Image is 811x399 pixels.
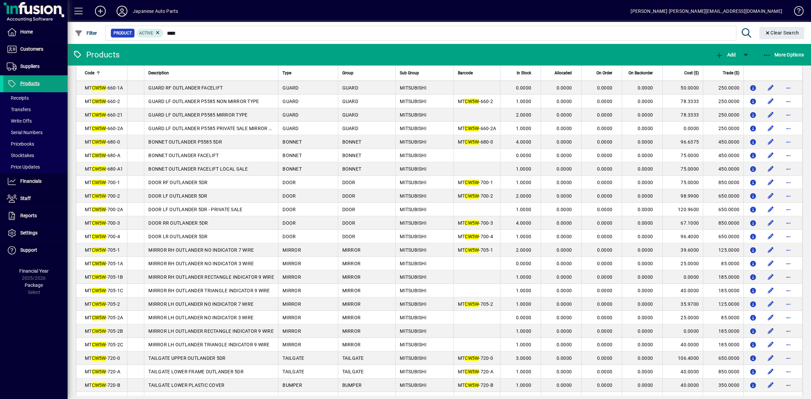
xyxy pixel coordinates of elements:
[703,230,743,243] td: 650.0000
[465,247,479,253] em: CW5W
[557,261,572,266] span: 0.0000
[516,234,532,239] span: 1.0000
[85,112,123,118] span: MT -660-21
[765,150,776,161] button: Edit
[7,153,34,158] span: Stocktakes
[783,204,794,215] button: More options
[516,153,532,158] span: 0.0000
[148,207,242,212] span: DOOR LF OUTLANDER 5DR - PRIVATE SALE
[111,5,133,17] button: Profile
[400,247,426,253] span: MITSUBISHI
[85,69,94,77] span: Code
[516,207,532,212] span: 1.0000
[400,153,426,158] span: MITSUBISHI
[662,108,703,122] td: 78.3333
[3,207,68,224] a: Reports
[763,52,804,57] span: More Options
[342,126,358,131] span: GUARD
[638,234,653,239] span: 0.0000
[92,85,106,91] em: CW5W
[85,166,123,172] span: MT -680-A1
[3,115,68,127] a: Write Offs
[597,112,613,118] span: 0.0000
[597,207,613,212] span: 0.0000
[505,69,537,77] div: In Stock
[148,126,300,131] span: GUARD LF OUTLANDER P5585 PRIVATE SALE MIRROR HOLES FILLED
[597,153,613,158] span: 0.0000
[662,81,703,95] td: 50.0000
[3,225,68,242] a: Settings
[783,123,794,134] button: More options
[516,99,532,104] span: 1.0000
[3,41,68,58] a: Customers
[400,126,426,131] span: MITSUBISHI
[662,257,703,270] td: 25.0000
[85,220,120,226] span: MT -700-3
[703,203,743,216] td: 650.0000
[638,139,653,145] span: 0.0000
[400,139,426,145] span: MITSUBISHI
[517,69,531,77] span: In Stock
[714,49,737,61] button: Add
[3,24,68,41] a: Home
[703,243,743,257] td: 125.0000
[789,1,803,23] a: Knowledge Base
[73,49,120,60] div: Products
[765,326,776,336] button: Edit
[715,52,736,57] span: Add
[783,299,794,309] button: More options
[282,99,298,104] span: GUARD
[400,220,426,226] span: MITSUBISHI
[148,69,274,77] div: Description
[458,139,493,145] span: MT -680-0
[557,193,572,199] span: 0.0000
[148,166,248,172] span: BONNET OUTLANDER FACELIFT LOCAL SALE
[516,112,532,118] span: 2.0000
[783,258,794,269] button: More options
[92,261,106,266] em: CW5W
[783,380,794,391] button: More options
[85,153,120,158] span: MT -680-A
[92,247,106,253] em: CW5W
[557,207,572,212] span: 0.0000
[342,261,361,266] span: MIRROR
[626,69,659,77] div: On Backorder
[3,173,68,190] a: Financials
[638,180,653,185] span: 0.0000
[638,166,653,172] span: 0.0000
[597,139,613,145] span: 0.0000
[629,69,653,77] span: On Backorder
[557,126,572,131] span: 0.0000
[465,193,479,199] em: CW5W
[342,166,362,172] span: BONNET
[3,104,68,115] a: Transfers
[662,122,703,135] td: 0.0000
[662,243,703,257] td: 39.6000
[92,153,106,158] em: CW5W
[342,69,353,77] span: Group
[638,207,653,212] span: 0.0000
[400,234,426,239] span: MITSUBISHI
[7,95,29,101] span: Receipts
[73,27,99,39] button: Filter
[400,69,449,77] div: Sub Group
[723,69,739,77] span: Trade ($)
[662,135,703,149] td: 96.6375
[3,58,68,75] a: Suppliers
[783,96,794,107] button: More options
[597,234,613,239] span: 0.0000
[282,153,302,158] span: BONNET
[92,180,106,185] em: CW5W
[85,261,123,266] span: MT -705-1A
[783,312,794,323] button: More options
[458,220,493,226] span: MT -700-3
[342,139,362,145] span: BONNET
[85,247,120,253] span: MT -705-1
[148,220,208,226] span: DOOR RR OUTLANDER 5DR
[557,180,572,185] span: 0.0000
[342,234,355,239] span: DOOR
[597,85,613,91] span: 0.0000
[85,234,120,239] span: MT -700-4
[3,150,68,161] a: Stocktakes
[7,141,34,147] span: Pricebooks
